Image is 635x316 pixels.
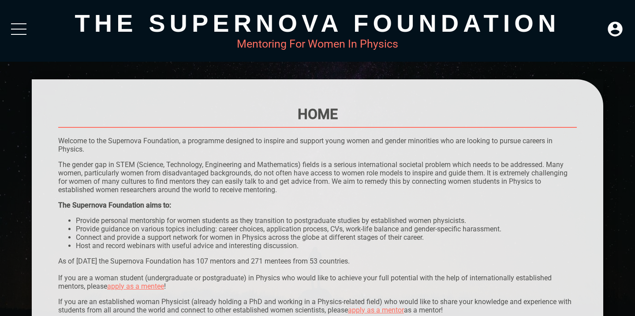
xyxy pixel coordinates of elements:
a: apply as a mentor [348,306,404,314]
div: Mentoring For Women In Physics [32,37,603,50]
li: Connect and provide a support network for women in Physics across the globe at different stages o... [76,233,577,242]
h1: Home [58,106,577,123]
a: apply as a mentee [107,282,164,290]
li: Host and record webinars with useful advice and interesting discussion. [76,242,577,250]
li: Provide personal mentorship for women students as they transition to postgraduate studies by esta... [76,216,577,225]
p: As of [DATE] the Supernova Foundation has 107 mentors and 271 mentees from 53 countries. If you a... [58,257,577,290]
div: The Supernova Foundation [32,9,603,37]
p: The gender gap in STEM (Science, Technology, Engineering and Mathematics) fields is a serious int... [58,160,577,194]
p: If you are an established woman Physicist (already holding a PhD and working in a Physics-related... [58,297,577,314]
li: Provide guidance on various topics including: career choices, application process, CVs, work-life... [76,225,577,233]
div: The Supernova Foundation aims to: [58,201,577,209]
p: Welcome to the Supernova Foundation, a programme designed to inspire and support young women and ... [58,137,577,153]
